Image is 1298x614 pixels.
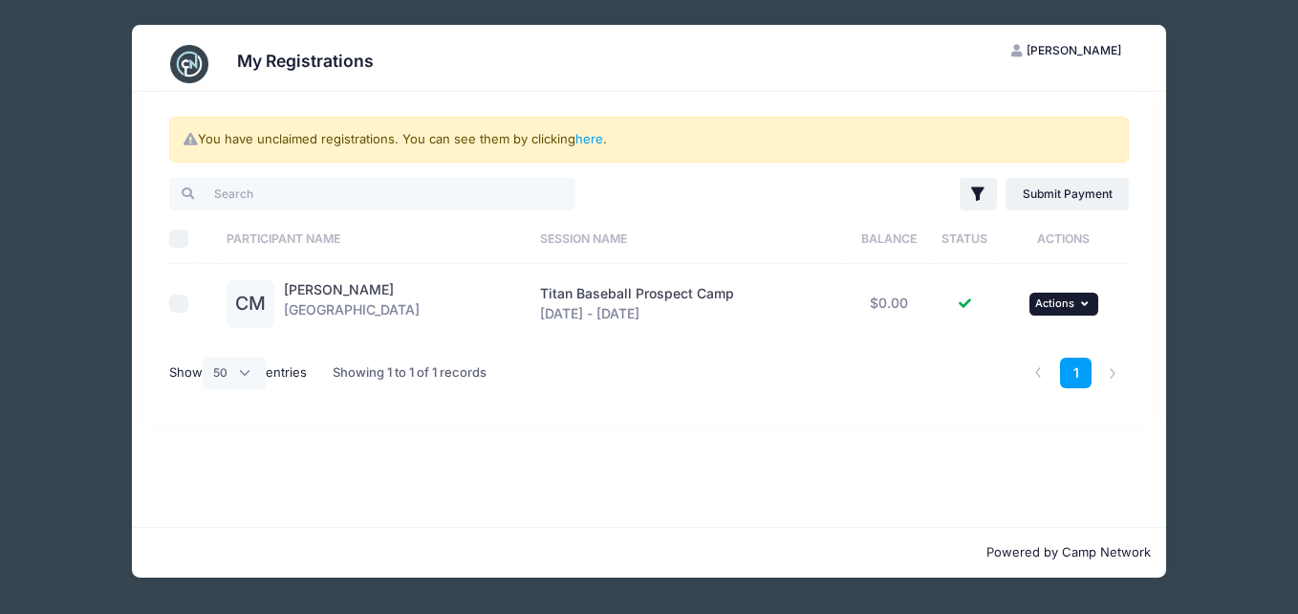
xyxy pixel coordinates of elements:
a: Submit Payment [1006,178,1129,210]
input: Search [169,178,575,210]
select: Showentries [203,357,266,389]
a: [PERSON_NAME] [284,281,394,297]
h3: My Registrations [237,51,374,71]
a: 1 [1060,358,1092,389]
div: Showing 1 to 1 of 1 records [333,351,487,395]
th: Balance: activate to sort column ascending [847,213,931,264]
img: CampNetwork [170,45,208,83]
th: Participant Name: activate to sort column ascending [217,213,530,264]
p: Powered by Camp Network [147,543,1150,562]
div: [DATE] - [DATE] [540,284,837,324]
td: $0.00 [847,264,931,343]
div: [GEOGRAPHIC_DATA] [284,280,420,328]
th: Status: activate to sort column ascending [931,213,999,264]
button: Actions [1029,293,1098,316]
span: [PERSON_NAME] [1027,43,1121,57]
button: [PERSON_NAME] [995,34,1138,67]
th: Select All [169,213,217,264]
th: Session Name: activate to sort column ascending [531,213,847,264]
span: Actions [1035,296,1074,310]
label: Show entries [169,357,307,389]
th: Actions: activate to sort column ascending [999,213,1129,264]
a: CM [227,296,274,313]
a: here [575,131,603,146]
span: Titan Baseball Prospect Camp [540,285,734,301]
div: You have unclaimed registrations. You can see them by clicking . [169,117,1129,163]
div: CM [227,280,274,328]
